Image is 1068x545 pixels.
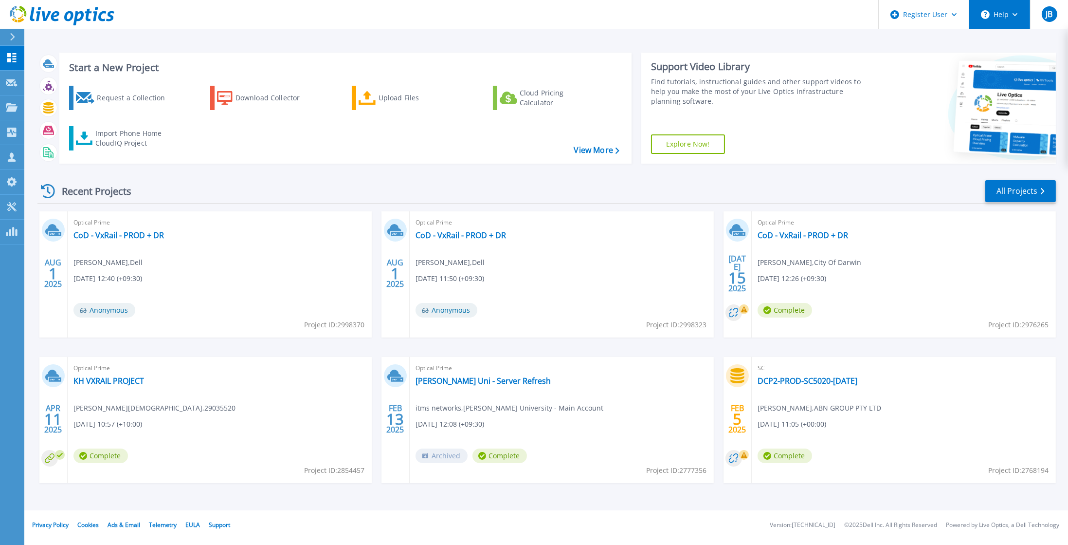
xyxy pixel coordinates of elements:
a: Telemetry [149,521,177,529]
span: [PERSON_NAME][DEMOGRAPHIC_DATA] , 29035520 [73,403,235,413]
span: itms networks , [PERSON_NAME] University - Main Account [416,403,603,413]
div: Find tutorials, instructional guides and other support videos to help you make the most of your L... [651,77,864,106]
span: Optical Prime [416,217,708,228]
a: All Projects [985,180,1056,202]
li: Powered by Live Optics, a Dell Technology [946,522,1059,528]
a: CoD - VxRail - PROD + DR [416,230,506,240]
div: APR 2025 [44,401,62,437]
span: JB [1046,10,1052,18]
span: Complete [758,449,812,463]
li: © 2025 Dell Inc. All Rights Reserved [844,522,937,528]
span: Optical Prime [73,217,366,228]
a: KH VXRAIL PROJECT [73,376,144,386]
a: CoD - VxRail - PROD + DR [73,230,164,240]
span: [DATE] 12:26 (+09:30) [758,273,826,284]
span: [DATE] 11:05 (+00:00) [758,419,826,430]
a: [PERSON_NAME] Uni - Server Refresh [416,376,551,386]
span: [DATE] 12:08 (+09:30) [416,419,484,430]
span: Project ID: 2998370 [304,319,364,330]
a: Cookies [77,521,99,529]
div: Cloud Pricing Calculator [520,88,597,108]
a: Cloud Pricing Calculator [493,86,601,110]
span: 1 [391,269,399,278]
span: Optical Prime [758,217,1050,228]
span: Optical Prime [73,363,366,374]
div: [DATE] 2025 [728,256,746,291]
span: Project ID: 2854457 [304,465,364,476]
span: Anonymous [73,303,135,318]
div: AUG 2025 [386,256,404,291]
span: [PERSON_NAME] , Dell [73,257,143,268]
span: [DATE] 10:57 (+10:00) [73,419,142,430]
span: Archived [416,449,468,463]
h3: Start a New Project [69,62,619,73]
li: Version: [TECHNICAL_ID] [770,522,835,528]
a: Download Collector [210,86,319,110]
span: 11 [44,415,62,423]
span: Project ID: 2768194 [988,465,1049,476]
span: Optical Prime [416,363,708,374]
span: SC [758,363,1050,374]
a: Upload Files [352,86,460,110]
span: Project ID: 2998323 [646,319,706,330]
span: [PERSON_NAME] , City Of Darwin [758,257,861,268]
a: Explore Now! [651,134,725,154]
span: 1 [49,269,57,278]
span: Complete [758,303,812,318]
a: Support [209,521,230,529]
a: Request a Collection [69,86,178,110]
span: Complete [472,449,527,463]
div: AUG 2025 [44,256,62,291]
span: Project ID: 2777356 [646,465,706,476]
span: Anonymous [416,303,477,318]
a: Ads & Email [108,521,140,529]
a: DCP2-PROD-SC5020-[DATE] [758,376,857,386]
div: Request a Collection [97,88,175,108]
span: [PERSON_NAME] , ABN GROUP PTY LTD [758,403,881,413]
span: 15 [728,274,746,282]
a: EULA [185,521,200,529]
span: 13 [386,415,404,423]
div: Recent Projects [37,179,145,203]
a: Privacy Policy [32,521,69,529]
span: [DATE] 11:50 (+09:30) [416,273,484,284]
a: View More [574,146,619,155]
div: Import Phone Home CloudIQ Project [95,129,171,148]
div: Download Collector [235,88,313,108]
div: Upload Files [379,88,456,108]
span: Project ID: 2976265 [988,319,1049,330]
div: FEB 2025 [728,401,746,437]
span: [DATE] 12:40 (+09:30) [73,273,142,284]
div: FEB 2025 [386,401,404,437]
span: 5 [733,415,742,423]
span: [PERSON_NAME] , Dell [416,257,485,268]
div: Support Video Library [651,60,864,73]
span: Complete [73,449,128,463]
a: CoD - VxRail - PROD + DR [758,230,848,240]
